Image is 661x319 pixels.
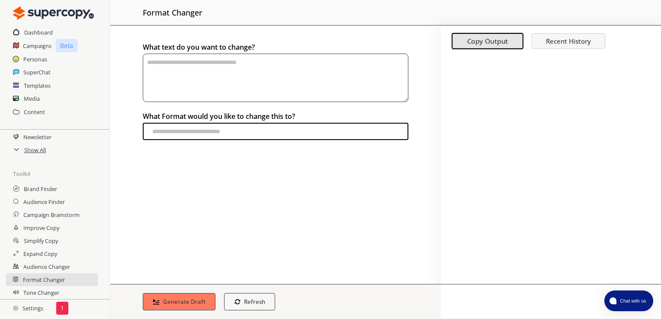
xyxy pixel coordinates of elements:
a: Brand Finder [24,182,57,195]
h2: What Format would you like to change this to? [143,110,408,123]
a: Show All [24,144,46,156]
b: Generate Draft [163,298,205,306]
button: Refresh [224,293,276,310]
b: Recent History [546,37,591,45]
a: Campaign Brainstorm [23,208,80,221]
a: Audience Changer [23,260,70,273]
textarea: textarea-textarea [143,54,408,102]
p: Beta [56,39,77,52]
img: Close [13,306,18,311]
h2: format changer [143,4,202,21]
a: Audience Finder [23,195,65,208]
b: Refresh [244,298,265,306]
a: Media [24,92,40,105]
a: Expand Copy [23,247,57,260]
a: Format Changer [23,273,65,286]
button: Recent History [532,33,605,49]
a: Templates [24,79,51,92]
a: Tone Changer [23,286,59,299]
button: Copy Output [452,33,523,50]
b: Copy Output [467,37,508,46]
a: Content [24,105,45,118]
p: 1 [61,305,64,312]
a: Improve Copy [23,221,59,234]
a: SuperChat [23,66,51,79]
button: Generate Draft [143,293,215,310]
img: Close [13,4,94,22]
h2: What text do you want to change? [143,41,408,54]
a: Simplify Copy [24,234,58,247]
a: Dashboard [24,26,53,39]
a: Newsletter [23,131,51,144]
span: Chat with us [616,297,648,304]
a: Campaigns [23,39,51,52]
button: atlas-launcher [604,290,653,311]
a: Personas [23,53,47,66]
